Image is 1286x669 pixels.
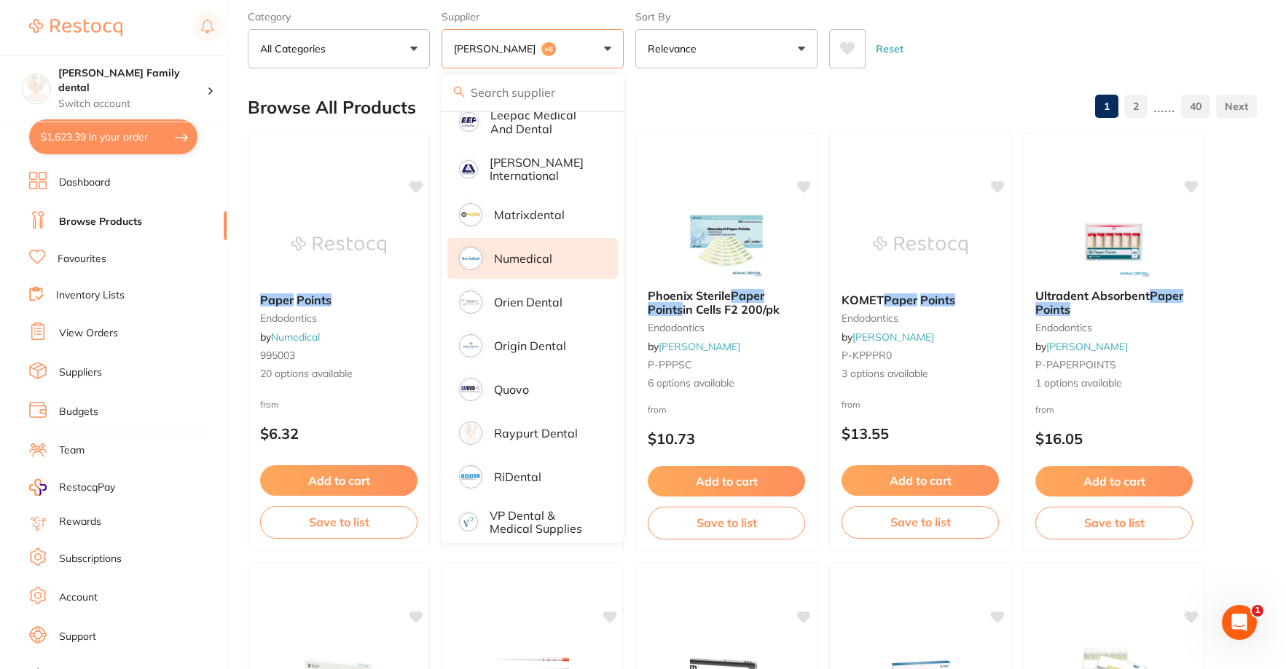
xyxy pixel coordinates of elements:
[260,41,332,56] p: All Categories
[271,330,320,344] a: Numedical
[1252,605,1263,617] span: 1
[29,19,122,36] img: Restocq Logo
[648,340,740,353] span: by
[1035,404,1054,415] span: from
[58,66,207,95] h4: Westbrook Family dental
[1035,376,1193,391] span: 1 options available
[648,302,683,317] em: Points
[842,312,999,324] small: endodontics
[852,330,934,344] a: [PERSON_NAME]
[260,293,294,307] em: Paper
[260,425,417,442] p: $6.32
[59,326,118,341] a: View Orders
[442,10,624,23] label: Supplier
[731,288,764,303] em: Paper
[59,552,122,566] a: Subscriptions
[29,119,197,154] button: $1,623.39 in your order
[442,29,624,68] button: [PERSON_NAME]+6
[648,288,731,303] span: Phoenix Sterile
[871,29,908,68] button: Reset
[1035,430,1193,447] p: $16.05
[461,336,480,355] img: Origin Dental
[59,365,102,380] a: Suppliers
[59,515,101,529] a: Rewards
[648,322,805,333] small: endodontics
[648,289,805,316] b: Phoenix Sterile Paper Points in Cells F2 200/pk
[884,293,917,307] em: Paper
[648,507,805,539] button: Save to list
[635,10,818,23] label: Sort By
[461,205,480,224] img: Matrixdental
[1222,605,1257,640] iframe: Intercom live chat
[1035,302,1070,317] em: Points
[442,74,624,111] input: Search supplier
[842,293,884,307] span: KOMET
[1035,358,1116,371] span: P-PAPERPOINTS
[494,252,552,265] p: Numedical
[494,383,529,396] p: Quovo
[461,293,480,312] img: Orien dental
[842,425,999,442] p: $13.55
[260,465,417,496] button: Add to cart
[494,208,565,221] p: Matrixdental
[1035,289,1193,316] b: Ultradent Absorbent Paper Points
[648,376,805,391] span: 6 options available
[541,42,556,57] span: +6
[58,252,106,266] a: Favourites
[683,302,780,317] span: in Cells F2 200/pk
[842,367,999,381] span: 3 options available
[59,405,98,419] a: Budgets
[1035,507,1193,539] button: Save to list
[873,209,968,282] img: KOMET Paper Points
[248,10,430,23] label: Category
[635,29,818,68] button: Relevance
[461,515,476,529] img: VP Dental & Medical Supplies
[260,312,417,324] small: endodontics
[490,108,597,135] p: Leepac Medical and Dental
[260,349,295,362] span: 995003
[1035,322,1193,333] small: endodontics
[260,506,417,538] button: Save to list
[29,479,47,496] img: RestocqPay
[59,480,115,495] span: RestocqPay
[648,430,805,447] p: $10.73
[490,509,597,536] p: VP Dental & Medical Supplies
[59,443,85,458] a: Team
[461,249,480,268] img: Numedical
[842,349,892,362] span: P-KPPPR0
[1035,288,1150,303] span: Ultradent Absorbent
[59,175,110,190] a: Dashboard
[494,296,562,309] p: Orien dental
[1067,205,1161,277] img: Ultradent Absorbent Paper Points
[1035,466,1193,496] button: Add to cart
[23,74,50,102] img: Westbrook Family dental
[842,293,999,306] b: KOMET Paper Points
[659,340,740,353] a: [PERSON_NAME]
[59,590,98,605] a: Account
[29,479,115,496] a: RestocqPay
[1150,288,1183,303] em: Paper
[56,288,125,303] a: Inventory Lists
[842,506,999,538] button: Save to list
[494,339,566,352] p: Origin Dental
[1153,98,1175,115] p: ......
[842,465,999,496] button: Add to cart
[260,293,417,306] b: Paper Points
[920,293,955,307] em: Points
[248,29,430,68] button: All Categories
[461,114,477,130] img: Leepac Medical and Dental
[461,380,480,399] img: Quovo
[1035,340,1128,353] span: by
[260,367,417,381] span: 20 options available
[291,209,386,282] img: Paper Points
[494,470,541,483] p: RiDental
[648,41,702,56] p: Relevance
[58,97,207,111] p: Switch account
[461,162,476,177] img: Livingstone International
[842,330,934,344] span: by
[1095,92,1118,121] a: 1
[59,630,96,644] a: Support
[679,205,774,277] img: Phoenix Sterile Paper Points in Cells F2 200/pk
[842,399,860,410] span: from
[648,404,667,415] span: from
